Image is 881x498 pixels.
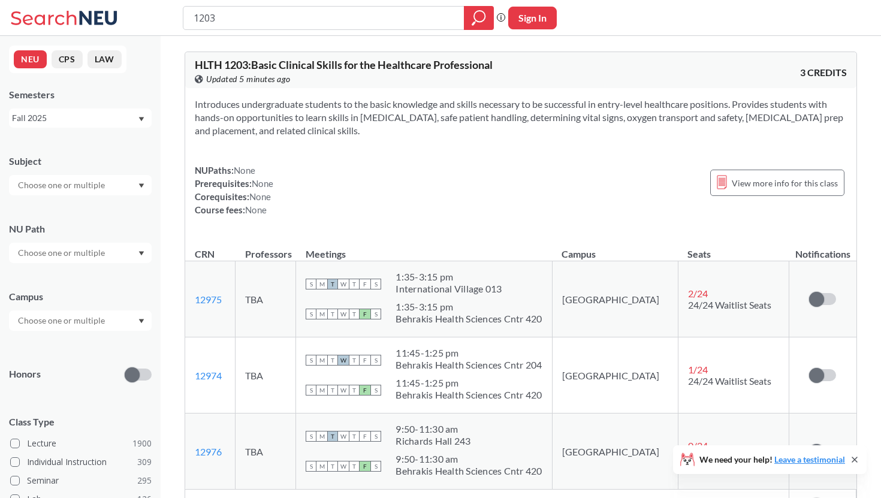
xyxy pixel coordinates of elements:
[338,461,349,472] span: W
[338,431,349,442] span: W
[688,375,771,387] span: 24/24 Waitlist Seats
[14,50,47,68] button: NEU
[360,309,370,319] span: F
[137,474,152,487] span: 295
[338,385,349,396] span: W
[132,437,152,450] span: 1900
[396,435,470,447] div: Richards Hall 243
[349,355,360,366] span: T
[9,290,152,303] div: Campus
[138,117,144,122] svg: Dropdown arrow
[195,248,215,261] div: CRN
[327,355,338,366] span: T
[688,299,771,310] span: 24/24 Waitlist Seats
[9,415,152,428] span: Class Type
[327,461,338,472] span: T
[360,279,370,289] span: F
[9,243,152,263] div: Dropdown arrow
[396,389,542,401] div: Behrakis Health Sciences Cntr 420
[206,73,291,86] span: Updated 5 minutes ago
[360,431,370,442] span: F
[195,58,493,71] span: HLTH 1203 : Basic Clinical Skills for the Healthcare Professional
[316,431,327,442] span: M
[236,261,296,337] td: TBA
[688,364,708,375] span: 1 / 24
[316,461,327,472] span: M
[9,155,152,168] div: Subject
[396,301,542,313] div: 1:35 - 3:15 pm
[138,251,144,256] svg: Dropdown arrow
[464,6,494,30] div: magnifying glass
[316,309,327,319] span: M
[349,385,360,396] span: T
[552,261,678,337] td: [GEOGRAPHIC_DATA]
[9,88,152,101] div: Semesters
[195,98,847,137] section: Introduces undergraduate students to the basic knowledge and skills necessary to be successful in...
[349,461,360,472] span: T
[774,454,845,464] a: Leave a testimonial
[236,414,296,490] td: TBA
[338,309,349,319] span: W
[195,294,222,305] a: 12975
[396,359,542,371] div: Behrakis Health Sciences Cntr 204
[396,453,542,465] div: 9:50 - 11:30 am
[195,370,222,381] a: 12974
[678,236,789,261] th: Seats
[236,236,296,261] th: Professors
[306,461,316,472] span: S
[349,279,360,289] span: T
[360,461,370,472] span: F
[370,461,381,472] span: S
[552,414,678,490] td: [GEOGRAPHIC_DATA]
[138,319,144,324] svg: Dropdown arrow
[12,111,137,125] div: Fall 2025
[396,283,502,295] div: International Village 013
[10,454,152,470] label: Individual Instruction
[360,355,370,366] span: F
[12,178,113,192] input: Choose one or multiple
[236,337,296,414] td: TBA
[245,204,267,215] span: None
[396,423,470,435] div: 9:50 - 11:30 am
[306,309,316,319] span: S
[234,165,255,176] span: None
[338,279,349,289] span: W
[52,50,83,68] button: CPS
[306,279,316,289] span: S
[789,236,856,261] th: Notifications
[370,385,381,396] span: S
[316,279,327,289] span: M
[349,309,360,319] span: T
[688,288,708,299] span: 2 / 24
[327,309,338,319] span: T
[552,236,678,261] th: Campus
[349,431,360,442] span: T
[338,355,349,366] span: W
[9,222,152,236] div: NU Path
[9,175,152,195] div: Dropdown arrow
[472,10,486,26] svg: magnifying glass
[396,347,542,359] div: 11:45 - 1:25 pm
[508,7,557,29] button: Sign In
[316,385,327,396] span: M
[370,431,381,442] span: S
[396,271,502,283] div: 1:35 - 3:15 pm
[360,385,370,396] span: F
[732,176,838,191] span: View more info for this class
[9,108,152,128] div: Fall 2025Dropdown arrow
[252,178,273,189] span: None
[316,355,327,366] span: M
[192,8,455,28] input: Class, professor, course number, "phrase"
[327,385,338,396] span: T
[396,465,542,477] div: Behrakis Health Sciences Cntr 420
[396,377,542,389] div: 11:45 - 1:25 pm
[396,313,542,325] div: Behrakis Health Sciences Cntr 420
[552,337,678,414] td: [GEOGRAPHIC_DATA]
[12,246,113,260] input: Choose one or multiple
[137,455,152,469] span: 309
[327,279,338,289] span: T
[370,309,381,319] span: S
[88,50,122,68] button: LAW
[296,236,552,261] th: Meetings
[306,355,316,366] span: S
